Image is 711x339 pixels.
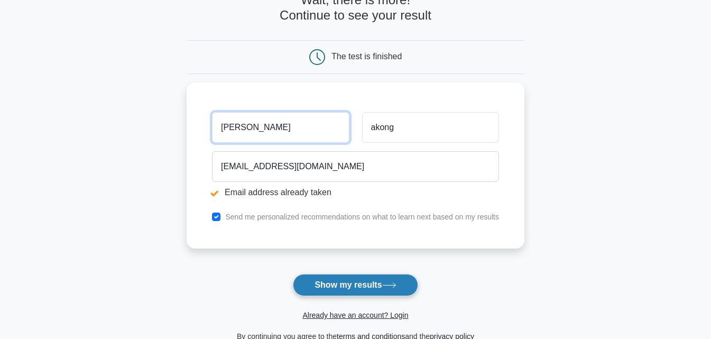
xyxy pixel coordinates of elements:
li: Email address already taken [212,186,499,199]
a: Already have an account? Login [302,311,408,319]
input: First name [212,112,349,143]
input: Email [212,151,499,182]
input: Last name [362,112,499,143]
button: Show my results [293,274,418,296]
div: The test is finished [331,52,402,61]
label: Send me personalized recommendations on what to learn next based on my results [225,213,499,221]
